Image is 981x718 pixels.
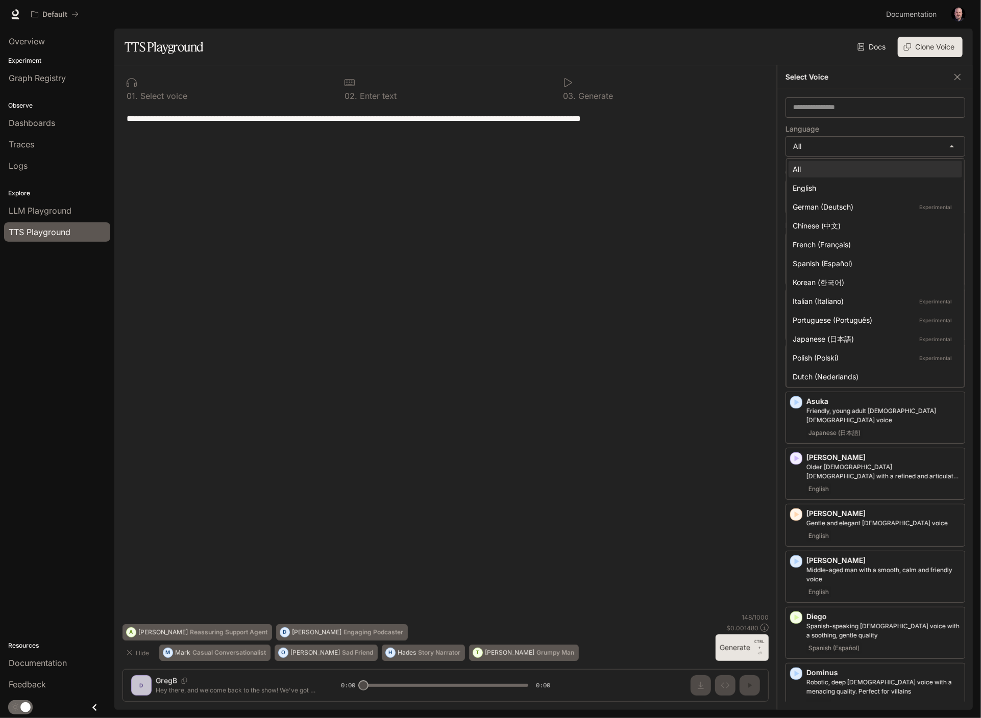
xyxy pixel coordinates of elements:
div: French (Français) [793,239,954,250]
div: Chinese (中文) [793,220,954,231]
div: Portuguese (Português) [793,315,954,325]
div: Polish (Polski) [793,352,954,363]
div: Italian (Italiano) [793,296,954,306]
p: Experimental [917,353,954,363]
div: Spanish (Español) [793,258,954,269]
div: Japanese (日本語) [793,334,954,344]
div: All [793,164,954,174]
div: Korean (한국어) [793,277,954,288]
div: German (Deutsch) [793,201,954,212]
p: Experimental [917,335,954,344]
p: Experimental [917,297,954,306]
p: Experimental [917,202,954,212]
div: English [793,183,954,193]
div: Dutch (Nederlands) [793,371,954,382]
p: Experimental [917,316,954,325]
